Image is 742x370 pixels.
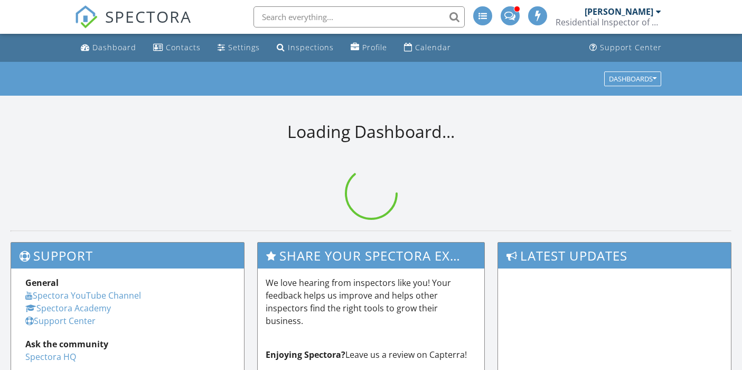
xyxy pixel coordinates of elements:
a: SPECTORA [74,14,192,36]
a: Spectora HQ [25,351,76,363]
span: SPECTORA [105,5,192,27]
div: Settings [228,42,260,52]
h3: Share Your Spectora Experience [258,243,484,269]
a: Settings [213,38,264,58]
a: Calendar [400,38,455,58]
a: Dashboard [77,38,140,58]
p: Leave us a review on Capterra! [266,348,476,361]
h3: Latest Updates [498,243,731,269]
input: Search everything... [253,6,465,27]
div: [PERSON_NAME] [585,6,653,17]
div: Residential Inspector of America [556,17,661,27]
button: Dashboards [604,71,661,86]
div: Contacts [166,42,201,52]
strong: General [25,277,59,289]
div: Dashboards [609,75,656,82]
p: We love hearing from inspectors like you! Your feedback helps us improve and helps other inspecto... [266,276,476,327]
a: Support Center [25,315,96,327]
a: Support Center [585,38,666,58]
div: Dashboard [92,42,136,52]
strong: Enjoying Spectora? [266,349,345,360]
div: Support Center [600,42,662,52]
div: Profile [362,42,387,52]
a: Spectora Academy [25,302,111,314]
a: Profile [346,38,391,58]
div: Calendar [415,42,451,52]
a: Inspections [273,38,338,58]
a: Spectora YouTube Channel [25,290,141,301]
img: The Best Home Inspection Software - Spectora [74,5,98,29]
h3: Support [11,243,244,269]
div: Inspections [288,42,334,52]
a: Contacts [149,38,205,58]
div: Ask the community [25,338,230,350]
